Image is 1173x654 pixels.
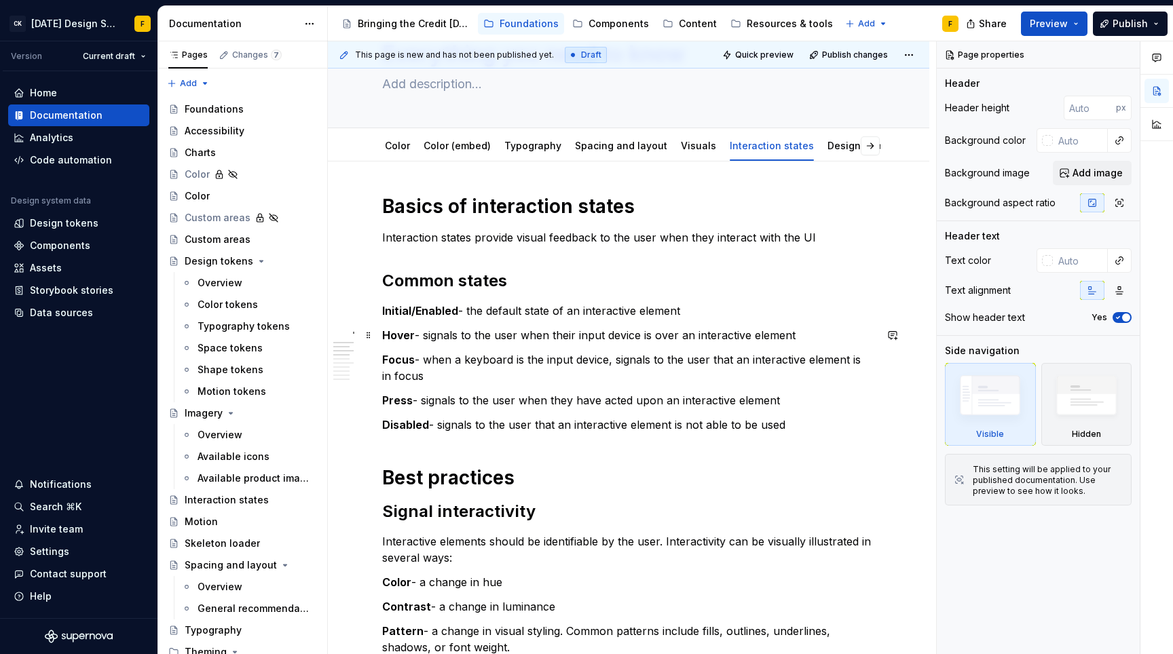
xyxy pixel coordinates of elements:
div: Shape tokens [198,363,263,377]
div: Documentation [30,109,103,122]
div: Visible [945,363,1036,446]
div: Page tree [336,10,838,37]
div: Imagery [185,406,223,420]
a: Typography tokens [176,315,322,337]
a: Shape tokens [176,359,322,381]
p: - signals to the user when they have acted upon an interactive element [382,392,875,408]
a: Data sources [8,302,149,324]
strong: Contrast [382,600,431,613]
div: Content [679,17,717,31]
a: Visuals [681,140,716,151]
div: Pages [168,50,208,60]
span: Add [180,78,197,89]
a: Resources & tools [725,13,838,35]
div: Color [379,131,415,159]
strong: Press [382,393,413,407]
div: Background color [945,134,1026,147]
a: Color tokens [176,294,322,315]
a: Typography [163,619,322,641]
input: Auto [1053,128,1108,153]
a: Accessibility [163,120,322,142]
div: Visible [976,429,1004,440]
div: Code automation [30,153,112,167]
strong: Disabled [382,418,429,431]
div: Header text [945,229,1000,243]
button: Quick preview [718,45,800,64]
div: Hidden [1041,363,1132,446]
div: Motion tokens [198,385,266,398]
strong: Focus [382,353,415,366]
div: Show header text [945,311,1025,324]
div: Spacing and layout [185,558,277,572]
div: Components [589,17,649,31]
a: Overview [176,424,322,446]
a: Components [567,13,654,35]
button: Help [8,585,149,607]
a: Foundations [478,13,564,35]
a: Motion tokens [176,381,322,402]
button: Notifications [8,474,149,495]
button: Add [841,14,892,33]
div: Settings [30,545,69,558]
a: Settings [8,541,149,562]
div: Custom areas [185,211,250,225]
a: Content [657,13,722,35]
button: Search ⌘K [8,496,149,518]
strong: Hover [382,328,415,342]
span: Quick preview [735,50,794,60]
div: Side navigation [945,344,1020,358]
div: Interaction states [185,493,269,507]
h1: Basics of interaction states [382,194,875,218]
button: Current draft [77,47,152,66]
div: Header height [945,101,1009,115]
div: F [948,18,952,29]
span: Publish [1113,17,1148,31]
div: Design system data [11,195,91,206]
a: Color [163,163,322,185]
div: Text color [945,254,991,267]
a: Color [163,185,322,207]
div: Spacing and layout [570,131,673,159]
span: Publish changes [822,50,888,60]
a: Design tokens [827,140,896,151]
p: px [1116,102,1126,113]
div: Charts [185,146,216,159]
div: Components [30,239,90,252]
button: Publish changes [805,45,894,64]
a: Components [8,235,149,256]
div: Accessibility [185,124,244,138]
p: Interactive elements should be identifiable by the user. Interactivity can be visually illustrate... [382,533,875,566]
div: Background image [945,166,1030,180]
div: Typography [499,131,567,159]
a: Motion [163,511,322,533]
a: Typography [504,140,561,151]
strong: Color [382,575,411,589]
a: Color [385,140,410,151]
div: Bringing the Credit [DATE] brand to life across products [358,17,470,31]
span: This page is new and has not been published yet. [355,50,554,60]
span: Draft [581,50,601,60]
a: Space tokens [176,337,322,359]
a: General recommendations [176,598,322,619]
span: 7 [271,50,282,60]
div: Available product imagery [198,472,310,485]
div: Visuals [675,131,722,159]
div: Overview [198,276,242,290]
a: Assets [8,257,149,279]
div: CK [10,16,26,32]
div: Color (embed) [418,131,496,159]
input: Auto [1053,248,1108,273]
div: This setting will be applied to your published documentation. Use preview to see how it looks. [973,464,1123,497]
div: General recommendations [198,602,310,615]
div: Version [11,51,42,62]
p: - signals to the user that an interactive element is not able to be used [382,417,875,433]
commenthighlight: Signal interactivity [382,501,536,521]
p: - a change in hue [382,574,875,590]
svg: Supernova Logo [45,630,113,643]
div: Design tokens [822,131,901,159]
div: Color [185,189,210,203]
span: Current draft [83,51,135,62]
h2: Common states [382,270,875,292]
a: Spacing and layout [575,140,667,151]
